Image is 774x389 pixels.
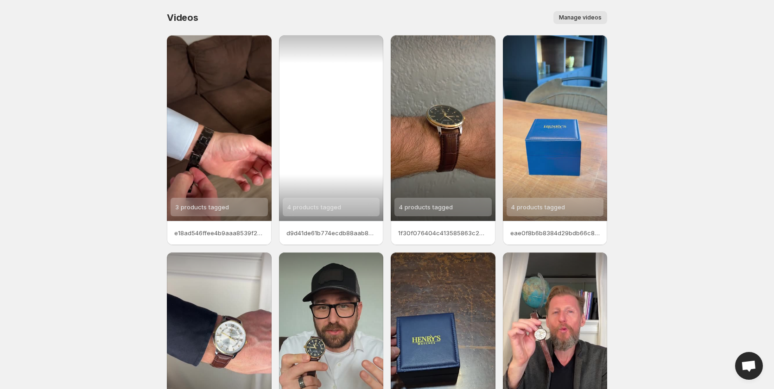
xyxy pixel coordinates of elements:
p: eae0f8b6b8384d29bdb66c896f6ef89f 1 [510,228,600,238]
span: 4 products tagged [511,203,565,211]
span: 4 products tagged [287,203,341,211]
span: Videos [167,12,198,23]
span: 3 products tagged [175,203,229,211]
a: Open chat [735,352,763,380]
p: e18ad546ffee4b9aaa8539f26fb1e6e5 [174,228,264,238]
p: 1f30f076404c413585863c2093e96ead [398,228,488,238]
span: 4 products tagged [399,203,453,211]
span: Manage videos [559,14,602,21]
p: d9d41de61b774ecdb88aab8e51959b36 [286,228,376,238]
button: Manage videos [553,11,607,24]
